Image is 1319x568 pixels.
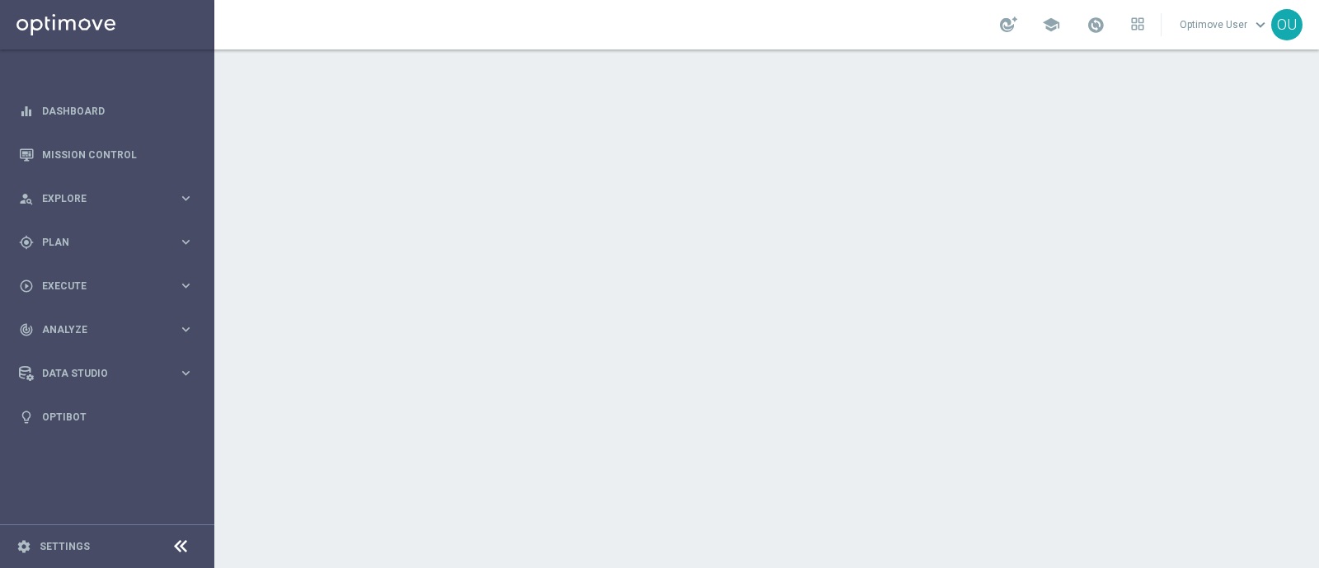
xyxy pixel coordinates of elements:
span: Analyze [42,325,178,335]
span: Plan [42,237,178,247]
i: settings [16,539,31,554]
button: Data Studio keyboard_arrow_right [18,367,195,380]
span: Data Studio [42,368,178,378]
i: keyboard_arrow_right [178,322,194,337]
a: Settings [40,542,90,552]
i: track_changes [19,322,34,337]
i: keyboard_arrow_right [178,234,194,250]
button: Mission Control [18,148,195,162]
button: track_changes Analyze keyboard_arrow_right [18,323,195,336]
a: Optimove Userkeyboard_arrow_down [1178,12,1271,37]
button: person_search Explore keyboard_arrow_right [18,192,195,205]
span: keyboard_arrow_down [1251,16,1270,34]
button: equalizer Dashboard [18,105,195,118]
button: lightbulb Optibot [18,411,195,424]
i: keyboard_arrow_right [178,278,194,293]
i: keyboard_arrow_right [178,190,194,206]
i: play_circle_outline [19,279,34,293]
i: gps_fixed [19,235,34,250]
div: Optibot [19,395,194,439]
i: person_search [19,191,34,206]
i: lightbulb [19,410,34,425]
div: Execute [19,279,178,293]
div: Explore [19,191,178,206]
i: keyboard_arrow_right [178,365,194,381]
div: OU [1271,9,1303,40]
i: equalizer [19,104,34,119]
div: Dashboard [19,89,194,133]
div: Analyze [19,322,178,337]
div: Plan [19,235,178,250]
div: Data Studio [19,366,178,381]
div: Mission Control [19,133,194,176]
button: gps_fixed Plan keyboard_arrow_right [18,236,195,249]
span: school [1042,16,1060,34]
span: Execute [42,281,178,291]
a: Optibot [42,395,194,439]
a: Dashboard [42,89,194,133]
span: Explore [42,194,178,204]
button: play_circle_outline Execute keyboard_arrow_right [18,279,195,293]
a: Mission Control [42,133,194,176]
